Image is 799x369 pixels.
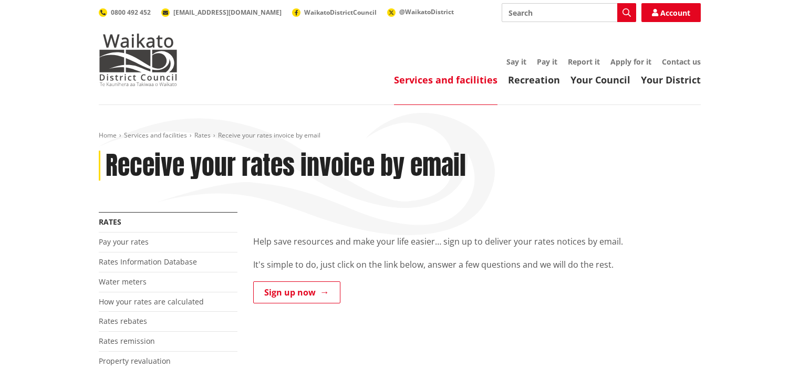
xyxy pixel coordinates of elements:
[304,8,377,17] span: WaikatoDistrictCouncil
[99,356,171,366] a: Property revaluation
[387,7,454,16] a: @WaikatoDistrict
[568,57,600,67] a: Report it
[610,57,651,67] a: Apply for it
[99,277,147,287] a: Water meters
[99,8,151,17] a: 0800 492 452
[99,237,149,247] a: Pay your rates
[194,131,211,140] a: Rates
[218,131,320,140] span: Receive your rates invoice by email
[99,257,197,267] a: Rates Information Database
[99,297,204,307] a: How your rates are calculated
[124,131,187,140] a: Services and facilities
[173,8,282,17] span: [EMAIL_ADDRESS][DOMAIN_NAME]
[111,8,151,17] span: 0800 492 452
[641,73,701,86] a: Your District
[99,34,178,86] img: Waikato District Council - Te Kaunihera aa Takiwaa o Waikato
[641,3,701,22] a: Account
[161,8,282,17] a: [EMAIL_ADDRESS][DOMAIN_NAME]
[99,316,147,326] a: Rates rebates
[506,57,526,67] a: Say it
[662,57,701,67] a: Contact us
[99,217,121,227] a: Rates
[99,131,117,140] a: Home
[292,8,377,17] a: WaikatoDistrictCouncil
[502,3,636,22] input: Search input
[253,258,701,271] p: It's simple to do, just click on the link below, answer a few questions and we will do the rest.
[537,57,557,67] a: Pay it
[508,73,560,86] a: Recreation
[253,235,701,248] p: Help save resources and make your life easier… sign up to deliver your rates notices by email.
[106,151,466,181] h1: Receive your rates invoice by email
[99,336,155,346] a: Rates remission
[99,131,701,140] nav: breadcrumb
[399,7,454,16] span: @WaikatoDistrict
[253,281,340,303] a: Sign up now
[570,73,630,86] a: Your Council
[394,73,497,86] a: Services and facilities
